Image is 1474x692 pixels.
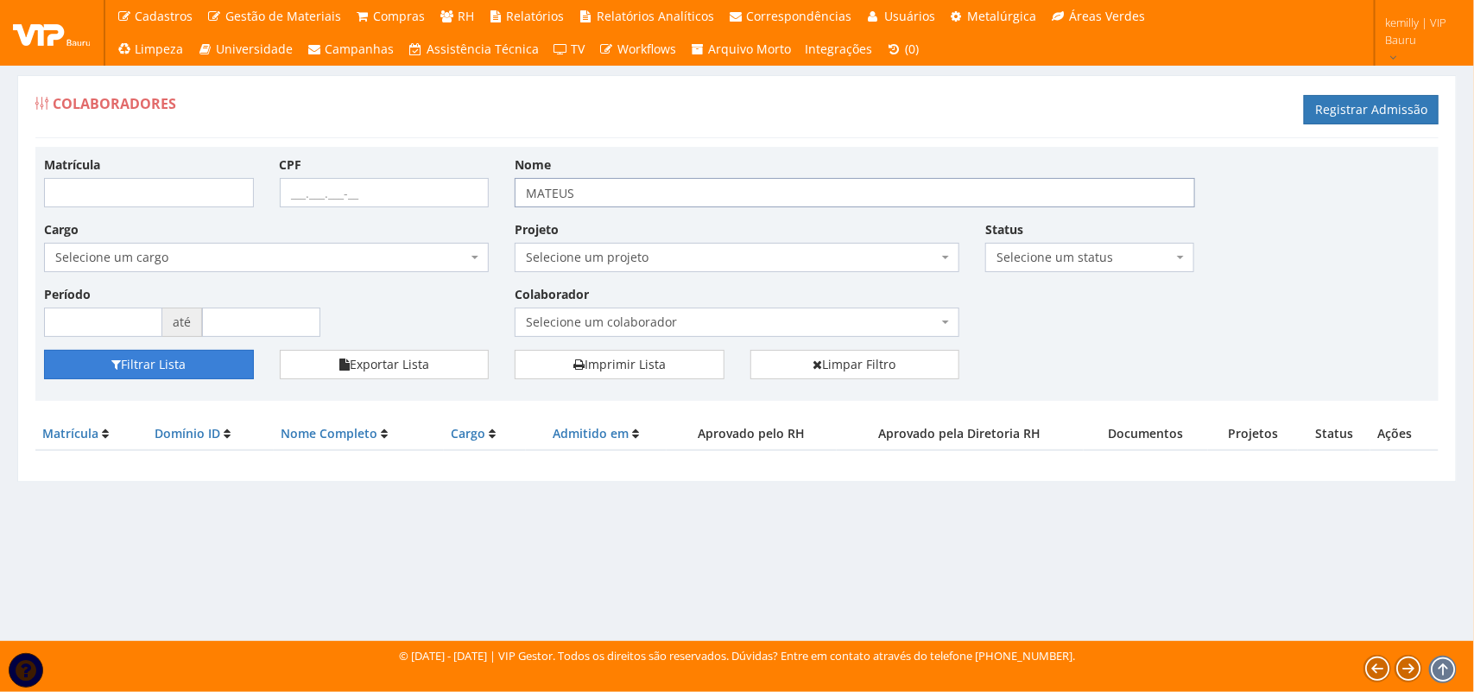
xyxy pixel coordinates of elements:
[515,350,724,379] a: Imprimir Lista
[44,350,254,379] button: Filtrar Lista
[667,418,836,450] th: Aprovado pelo RH
[53,94,176,113] span: Colaboradores
[326,41,395,57] span: Campanhas
[44,156,100,174] label: Matrícula
[985,221,1023,238] label: Status
[554,425,629,441] a: Admitido em
[216,41,293,57] span: Universidade
[996,249,1174,266] span: Selecione um status
[300,33,402,66] a: Campanhas
[750,350,960,379] a: Limpar Filtro
[136,41,184,57] span: Limpeza
[451,425,485,441] a: Cargo
[44,221,79,238] label: Cargo
[55,249,467,266] span: Selecione um cargo
[225,8,341,24] span: Gestão de Materiais
[526,249,938,266] span: Selecione um projeto
[162,308,202,337] span: até
[1386,14,1452,48] span: kemilly | VIP Bauru
[191,33,300,66] a: Universidade
[572,41,585,57] span: TV
[136,8,193,24] span: Cadastros
[515,156,551,174] label: Nome
[985,243,1195,272] span: Selecione um status
[402,33,547,66] a: Assistência Técnica
[1304,95,1439,124] a: Registrar Admissão
[44,243,489,272] span: Selecione um cargo
[799,33,880,66] a: Integrações
[1370,418,1439,450] th: Ações
[280,350,490,379] button: Exportar Lista
[546,33,592,66] a: TV
[374,8,426,24] span: Compras
[515,221,559,238] label: Projeto
[526,314,938,331] span: Selecione um colaborador
[515,308,959,337] span: Selecione um colaborador
[880,33,927,66] a: (0)
[280,156,302,174] label: CPF
[617,41,676,57] span: Workflows
[592,33,684,66] a: Workflows
[281,425,377,441] a: Nome Completo
[884,8,935,24] span: Usuários
[1084,418,1209,450] th: Documentos
[747,8,852,24] span: Correspondências
[280,178,490,207] input: ___.___.___-__
[515,286,589,303] label: Colaborador
[42,425,98,441] a: Matrícula
[110,33,191,66] a: Limpeza
[709,41,792,57] span: Arquivo Morto
[1208,418,1298,450] th: Projetos
[515,243,959,272] span: Selecione um projeto
[399,648,1075,664] div: © [DATE] - [DATE] | VIP Gestor. Todos os direitos são reservados. Dúvidas? Entre em contato atrav...
[806,41,873,57] span: Integrações
[44,286,91,303] label: Período
[1069,8,1145,24] span: Áreas Verdes
[507,8,565,24] span: Relatórios
[155,425,221,441] a: Domínio ID
[597,8,714,24] span: Relatórios Analíticos
[13,20,91,46] img: logo
[968,8,1037,24] span: Metalúrgica
[683,33,799,66] a: Arquivo Morto
[905,41,919,57] span: (0)
[458,8,474,24] span: RH
[1298,418,1370,450] th: Status
[427,41,539,57] span: Assistência Técnica
[837,418,1084,450] th: Aprovado pela Diretoria RH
